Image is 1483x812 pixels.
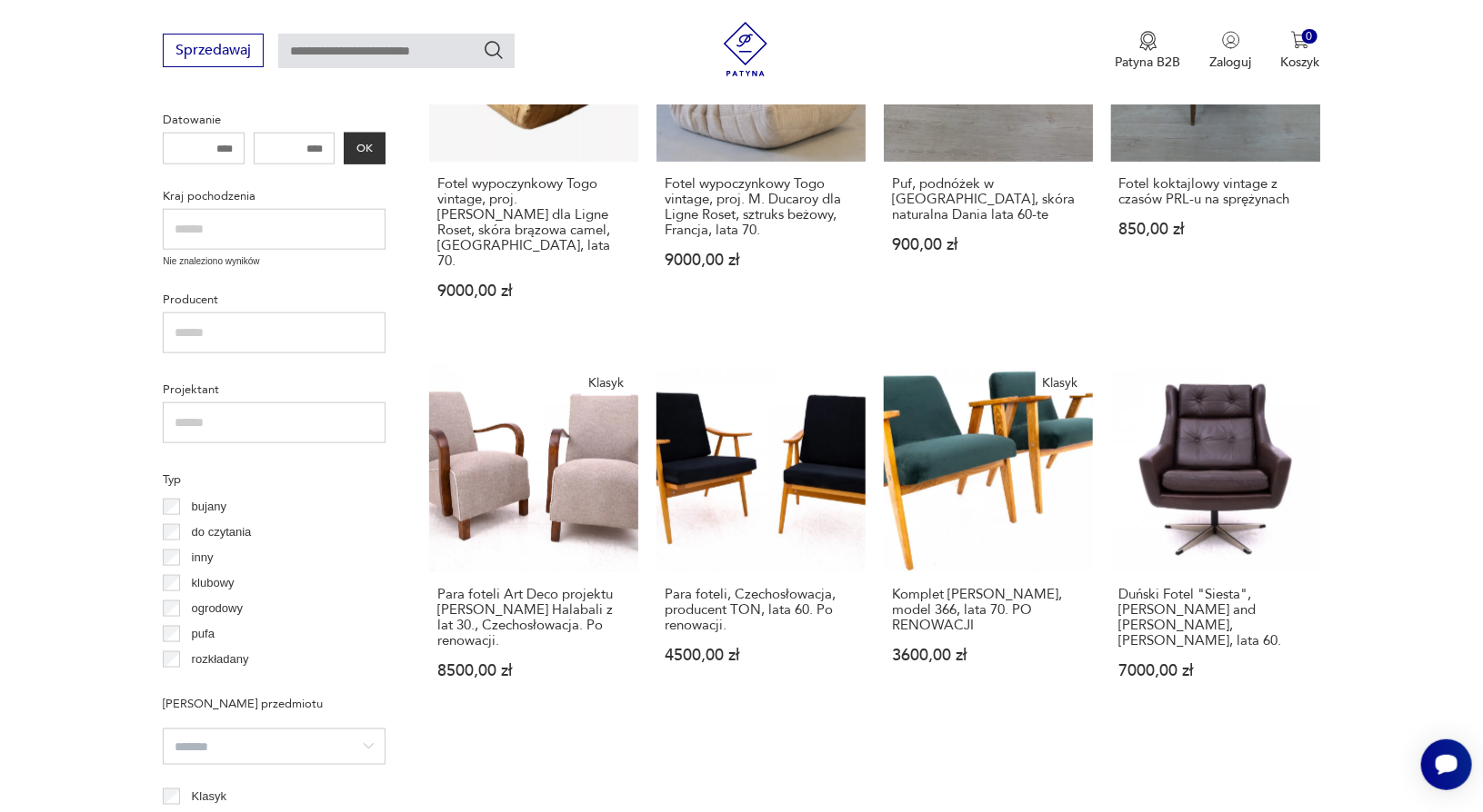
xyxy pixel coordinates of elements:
[429,363,638,714] a: KlasykPara foteli Art Deco projektu J. Halabali z lat 30., Czechosłowacja. Po renowacji.Para fote...
[1119,663,1312,678] p: 7000,00 zł
[437,176,630,269] h3: Fotel wypoczynkowy Togo vintage, proj. [PERSON_NAME] dla Ligne Roset, skóra brązowa camel, [GEOGR...
[892,176,1085,223] h3: Puf, podnóżek w [GEOGRAPHIC_DATA], skóra naturalna Dania lata 60-te
[1139,31,1157,51] img: Ikona medalu
[1119,176,1312,207] h3: Fotel koktajlowy vintage z czasów PRL-u na sprężynach
[163,694,386,714] p: [PERSON_NAME] przedmiotu
[665,176,857,238] h3: Fotel wypoczynkowy Togo vintage, proj. M. Ducaroy dla Ligne Roset, sztruks beżowy, Francja, lata 70.
[163,34,264,67] button: Sprzedawaj
[163,470,386,490] p: Typ
[1210,54,1252,71] p: Zaloguj
[163,380,386,400] p: Projektant
[884,363,1093,714] a: KlasykKomplet foteli Chierowskiego, model 366, lata 70. PO RENOWACJIKomplet [PERSON_NAME], model ...
[1281,54,1320,71] p: Koszyk
[665,253,857,268] p: 9000,00 zł
[656,363,866,714] a: Para foteli, Czechosłowacja, producent TON, lata 60. Po renowacji.Para foteli, Czechosłowacja, pr...
[1302,29,1318,45] div: 0
[718,22,773,76] img: Patyna - sklep z meblami i dekoracjami vintage
[192,599,243,619] p: ogrodowy
[1210,31,1252,71] button: Zaloguj
[344,133,386,164] button: OK
[1116,31,1181,71] a: Ikona medaluPatyna B2B
[192,497,226,517] p: bujany
[192,548,214,568] p: inny
[1222,31,1240,49] img: Ikonka użytkownika
[163,186,386,206] p: Kraj pochodzenia
[892,648,1085,663] p: 3600,00 zł
[483,39,505,61] button: Szukaj
[1119,587,1312,649] h3: Duński Fotel "Siesta", [PERSON_NAME] and [PERSON_NAME], [PERSON_NAME], lata 60.
[192,649,249,669] p: rozkładany
[163,45,264,58] a: Sprzedawaj
[437,587,630,649] h3: Para foteli Art Deco projektu [PERSON_NAME] Halabali z lat 30., Czechosłowacja. Po renowacji.
[1116,31,1181,71] button: Patyna B2B
[437,283,630,299] p: 9000,00 zł
[665,648,857,663] p: 4500,00 zł
[192,787,226,807] p: Klasyk
[892,587,1085,633] h3: Komplet [PERSON_NAME], model 366, lata 70. PO RENOWACJI
[1111,363,1320,714] a: Duński Fotel "Siesta", Erhardsen and Andersen, Dania, lata 60.Duński Fotel "Siesta", [PERSON_NAME...
[163,290,386,310] p: Producent
[1291,31,1309,49] img: Ikona koszyka
[163,254,386,269] p: Nie znaleziono wyników
[1281,31,1320,71] button: 0Koszyk
[1119,222,1312,237] p: 850,00 zł
[192,624,215,644] p: pufa
[192,573,235,593] p: klubowy
[192,522,252,542] p: do czytania
[163,110,386,130] p: Datowanie
[665,587,857,633] h3: Para foteli, Czechosłowacja, producent TON, lata 60. Po renowacji.
[437,663,630,678] p: 8500,00 zł
[1116,54,1181,71] p: Patyna B2B
[892,237,1085,253] p: 900,00 zł
[1421,739,1472,790] iframe: Smartsupp widget button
